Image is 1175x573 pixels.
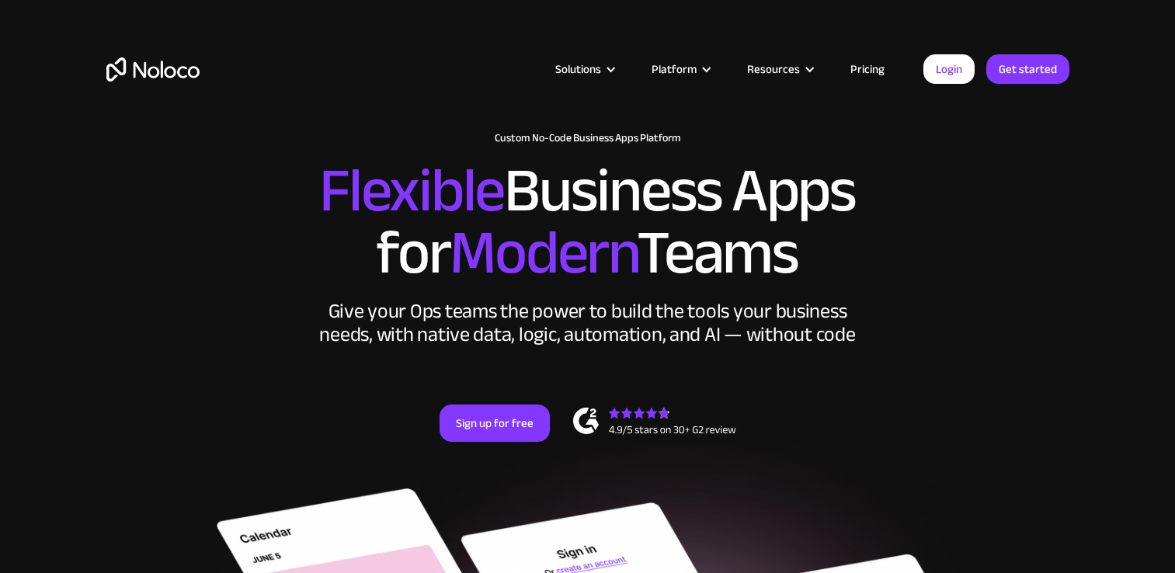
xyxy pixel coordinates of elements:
[106,160,1069,284] h2: Business Apps for Teams
[632,59,728,79] div: Platform
[728,59,831,79] div: Resources
[316,300,860,346] div: Give your Ops teams the power to build the tools your business needs, with native data, logic, au...
[831,59,904,79] a: Pricing
[536,59,632,79] div: Solutions
[440,405,550,442] a: Sign up for free
[652,59,697,79] div: Platform
[986,54,1069,84] a: Get started
[923,54,975,84] a: Login
[319,133,504,248] span: Flexible
[747,59,800,79] div: Resources
[555,59,601,79] div: Solutions
[450,195,637,311] span: Modern
[106,57,200,82] a: home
